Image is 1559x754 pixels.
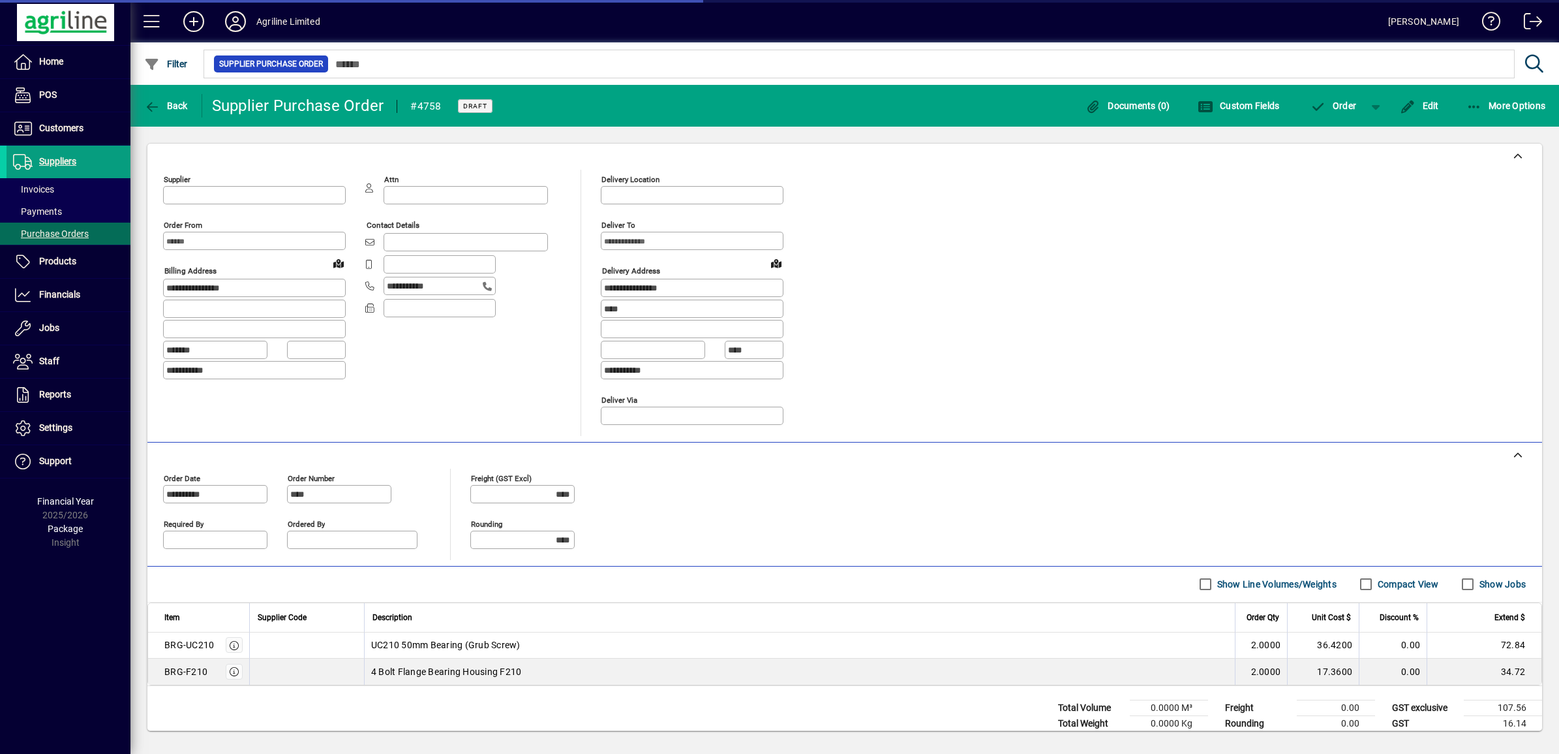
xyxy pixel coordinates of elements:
span: Description [372,610,412,625]
div: [PERSON_NAME] [1388,11,1459,32]
span: Financials [39,289,80,300]
span: Settings [39,422,72,433]
mat-label: Deliver via [601,395,637,404]
a: Invoices [7,178,130,200]
span: Filter [144,59,188,69]
a: Payments [7,200,130,223]
td: GST exclusive [1385,700,1464,715]
span: Extend $ [1494,610,1525,625]
span: Jobs [39,322,59,333]
mat-label: Order date [164,473,200,482]
div: #4758 [410,96,441,117]
a: Reports [7,379,130,411]
span: Package [48,524,83,534]
td: GST [1385,715,1464,731]
span: UC210 50mm Bearing (Grub Screw) [371,638,521,652]
td: Freight [1218,700,1297,715]
span: Reports [39,389,71,400]
td: 17.3600 [1287,659,1359,685]
a: Knowledge Base [1472,3,1501,45]
td: Rounding [1218,715,1297,731]
span: Staff [39,356,59,366]
td: 36.4200 [1287,633,1359,659]
button: Add [173,10,215,33]
span: Support [39,456,72,466]
span: Supplier Code [258,610,307,625]
td: 34.72 [1427,659,1541,685]
td: 72.84 [1427,633,1541,659]
span: Custom Fields [1198,101,1280,111]
span: Purchase Orders [13,228,89,239]
button: Back [141,94,191,118]
button: Documents (0) [1082,94,1173,118]
div: Agriline Limited [256,11,320,32]
button: Order [1303,94,1363,118]
span: Financial Year [37,496,94,507]
a: Purchase Orders [7,223,130,245]
button: Custom Fields [1194,94,1283,118]
td: Total Weight [1052,715,1130,731]
label: Show Jobs [1477,578,1526,591]
a: POS [7,79,130,112]
button: Edit [1397,94,1442,118]
a: Jobs [7,312,130,345]
label: Show Line Volumes/Weights [1215,578,1337,591]
span: 4 Bolt Flange Bearing Housing F210 [371,665,522,678]
span: Discount % [1380,610,1419,625]
button: Filter [141,52,191,76]
td: 0.00 [1297,715,1375,731]
mat-label: Ordered by [288,519,325,528]
a: View on map [328,253,349,274]
span: Home [39,56,63,67]
td: 0.00 [1359,659,1427,685]
td: 0.0000 M³ [1130,700,1208,715]
span: Order Qty [1247,610,1279,625]
app-page-header-button: Back [130,94,202,118]
mat-label: Order from [164,221,202,230]
span: Suppliers [39,156,76,166]
a: Financials [7,279,130,311]
span: Back [144,101,188,111]
a: Settings [7,412,130,445]
mat-label: Rounding [471,519,502,528]
a: Customers [7,112,130,145]
a: Staff [7,345,130,378]
span: Supplier Purchase Order [219,57,323,71]
td: 0.00 [1359,633,1427,659]
td: 2.0000 [1235,633,1287,659]
td: 0.0000 Kg [1130,715,1208,731]
mat-label: Order number [288,473,335,482]
a: Products [7,245,130,278]
div: Supplier Purchase Order [212,95,384,116]
td: 0.00 [1297,700,1375,715]
span: Order [1310,101,1356,111]
td: Total Volume [1052,700,1130,715]
span: Draft [463,102,487,110]
a: Logout [1514,3,1543,45]
button: More Options [1463,94,1549,118]
mat-label: Required by [164,519,204,528]
span: Documents (0) [1085,101,1170,111]
a: Home [7,46,130,78]
label: Compact View [1375,578,1438,591]
mat-label: Attn [384,175,399,184]
div: BRG-UC210 [164,638,214,652]
span: Customers [39,123,83,133]
span: Item [164,610,180,625]
mat-label: Delivery Location [601,175,659,184]
mat-label: Supplier [164,175,190,184]
td: 2.0000 [1235,659,1287,685]
span: More Options [1466,101,1546,111]
span: POS [39,89,57,100]
span: Payments [13,206,62,217]
mat-label: Deliver To [601,221,635,230]
span: Invoices [13,184,54,195]
td: 16.14 [1464,715,1542,731]
span: Products [39,256,76,266]
a: View on map [766,253,787,274]
a: Support [7,445,130,478]
button: Profile [215,10,256,33]
mat-label: Freight (GST excl) [471,473,532,482]
td: 107.56 [1464,700,1542,715]
span: Unit Cost $ [1312,610,1351,625]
